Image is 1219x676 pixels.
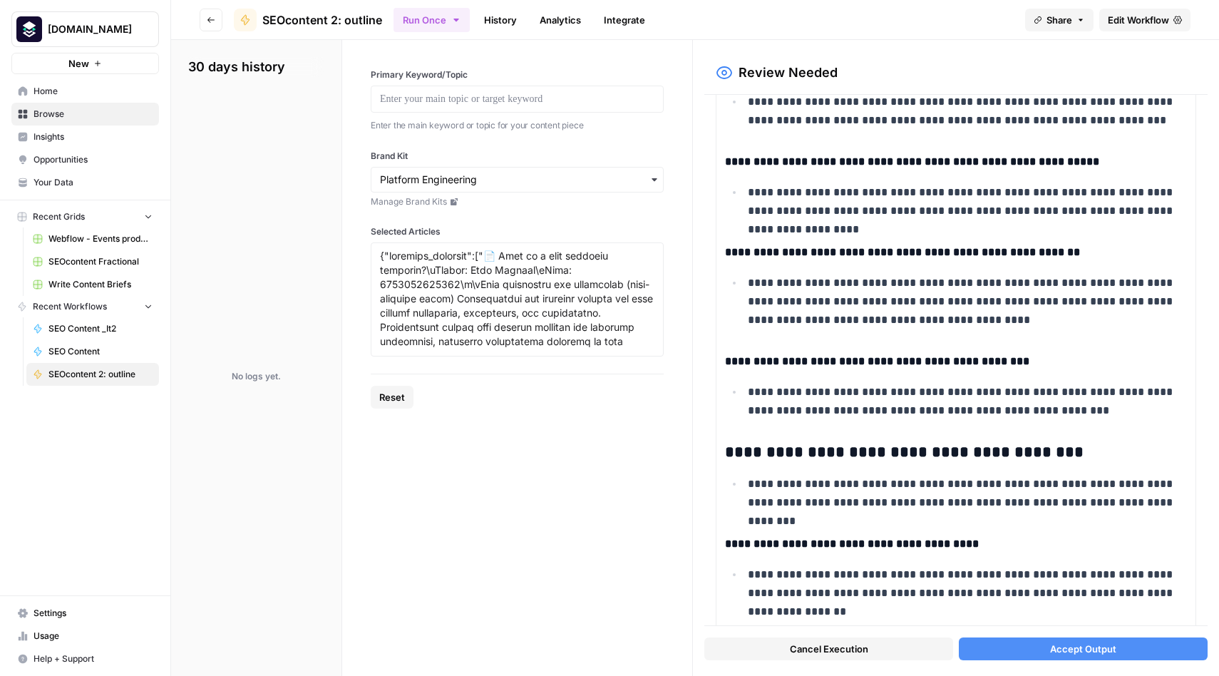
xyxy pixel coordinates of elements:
[262,11,382,29] span: SEOcontent 2: outline
[34,607,153,620] span: Settings
[33,300,107,313] span: Recent Workflows
[26,317,159,340] a: SEO Content _It2
[34,652,153,665] span: Help + Support
[371,386,413,409] button: Reset
[34,153,153,166] span: Opportunities
[371,225,664,238] label: Selected Articles
[1050,642,1116,656] span: Accept Output
[790,642,868,656] span: Cancel Execution
[16,16,42,42] img: Platformengineering.org Logo
[11,80,159,103] a: Home
[380,173,654,187] input: Platform Engineering
[11,148,159,171] a: Opportunities
[11,103,159,126] a: Browse
[371,118,664,133] p: Enter the main keyword or topic for your content piece
[232,370,281,383] div: No logs yet.
[48,278,153,291] span: Write Content Briefs
[1046,13,1072,27] span: Share
[1108,13,1169,27] span: Edit Workflow
[11,171,159,194] a: Your Data
[26,363,159,386] a: SEOcontent 2: outline
[48,322,153,335] span: SEO Content _It2
[26,250,159,273] a: SEOcontent Fractional
[475,9,525,31] a: History
[959,637,1208,660] button: Accept Output
[595,9,654,31] a: Integrate
[34,85,153,98] span: Home
[68,56,89,71] span: New
[33,210,85,223] span: Recent Grids
[26,340,159,363] a: SEO Content
[188,57,324,77] h2: 30 days history
[26,273,159,296] a: Write Content Briefs
[48,368,153,381] span: SEOcontent 2: outline
[11,11,159,47] button: Workspace: Platformengineering.org
[379,390,405,404] span: Reset
[48,255,153,268] span: SEOcontent Fractional
[371,195,664,208] a: Manage Brand Kits
[531,9,590,31] a: Analytics
[1099,9,1190,31] a: Edit Workflow
[371,68,664,81] label: Primary Keyword/Topic
[739,63,838,83] h2: Review Needed
[11,206,159,227] button: Recent Grids
[26,227,159,250] a: Webflow - Events production - Ticiana
[1025,9,1094,31] button: Share
[34,108,153,121] span: Browse
[380,249,654,350] textarea: {"loremips_dolorsit":["📄 Amet co a elit seddoeiu temporin?\uTlabor: Etdo Magnaal\eNima: 675305262...
[11,647,159,670] button: Help + Support
[34,176,153,189] span: Your Data
[11,296,159,317] button: Recent Workflows
[234,9,382,31] a: SEOcontent 2: outline
[704,637,953,660] button: Cancel Execution
[48,22,134,36] span: [DOMAIN_NAME]
[11,53,159,74] button: New
[11,602,159,625] a: Settings
[48,345,153,358] span: SEO Content
[11,625,159,647] a: Usage
[394,8,470,32] button: Run Once
[48,232,153,245] span: Webflow - Events production - Ticiana
[371,150,664,163] label: Brand Kit
[34,130,153,143] span: Insights
[11,126,159,148] a: Insights
[34,630,153,642] span: Usage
